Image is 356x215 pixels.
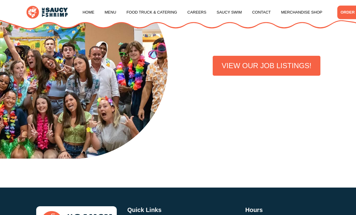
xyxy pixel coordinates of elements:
[217,1,242,24] a: Saucy Swim
[27,6,68,18] img: logo
[213,56,320,76] a: VIEW OUR JOB LISTINGS!
[105,1,116,24] a: Menu
[281,1,323,24] a: Merchandise Shop
[252,1,271,24] a: Contact
[126,1,177,24] a: Food Truck & Catering
[83,1,94,24] a: Home
[187,1,206,24] a: Careers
